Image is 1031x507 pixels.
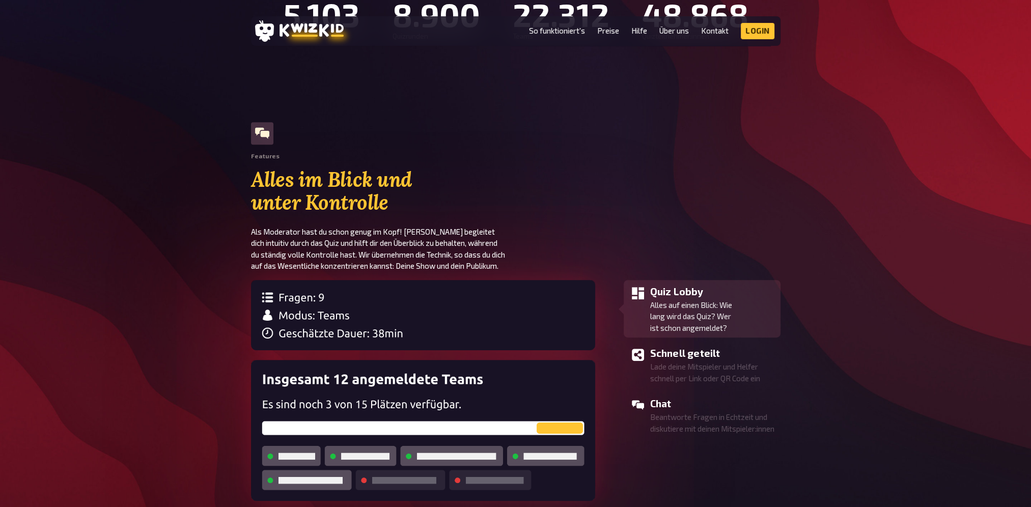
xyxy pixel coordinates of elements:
img: Anzahl der Fragen, Spielmodus und geschätzte Spieldauer [251,280,595,350]
a: Preise [597,26,619,35]
h3: Schnell geteilt [650,346,776,361]
p: Beantworte Fragen in Echtzeit und diskutiere mit deinen Mitspieler:innen [650,411,776,434]
a: So funktioniert's [529,26,585,35]
a: Hilfe [631,26,647,35]
h3: Quiz Lobby [650,284,776,299]
div: Features [251,153,280,160]
p: Als Moderator hast du schon genug im Kopf! [PERSON_NAME] begleitet dich intuitiv durch das Quiz u... [251,226,516,272]
a: Login [741,23,774,39]
p: Lade deine Mitspieler und Helfer schnell per Link oder QR Code ein [650,361,776,384]
p: Alles auf einen Blick: Wie lang wird das Quiz? Wer ist schon angemeldet? [650,299,776,334]
a: Über uns [659,26,689,35]
h3: Chat [650,396,776,411]
h2: Alles im Blick und unter Kontrolle [251,168,516,215]
img: Übersicht aller angemeldeten Teams und deren Status [251,360,595,501]
a: Kontakt [701,26,729,35]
